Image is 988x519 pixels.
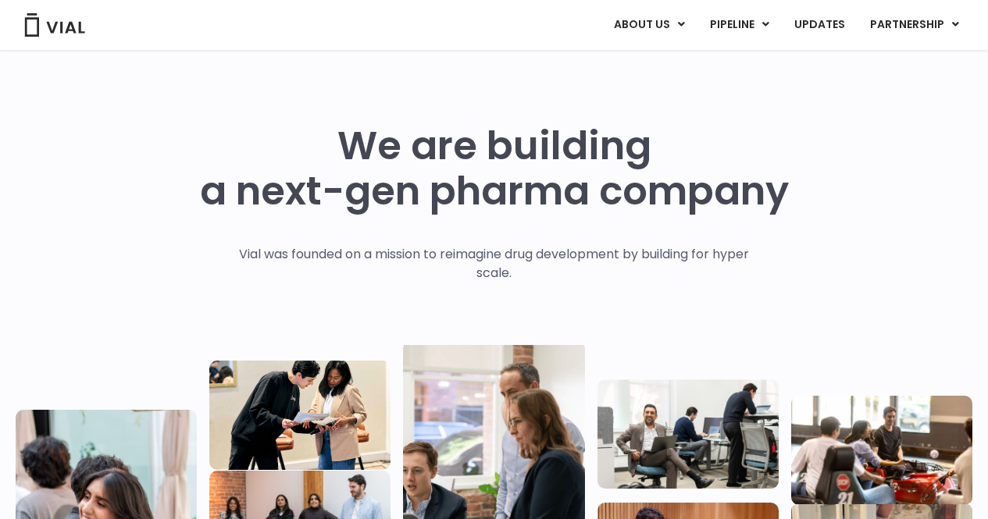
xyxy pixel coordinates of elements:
img: Vial Logo [23,13,86,37]
h1: We are building a next-gen pharma company [200,123,789,214]
a: UPDATES [782,12,857,38]
img: Two people looking at a paper talking. [209,361,391,470]
a: ABOUT USMenu Toggle [601,12,697,38]
a: PIPELINEMenu Toggle [697,12,781,38]
a: PARTNERSHIPMenu Toggle [858,12,972,38]
img: Three people working in an office [597,379,779,489]
p: Vial was founded on a mission to reimagine drug development by building for hyper scale. [223,245,765,283]
img: Group of people playing whirlyball [791,396,972,505]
